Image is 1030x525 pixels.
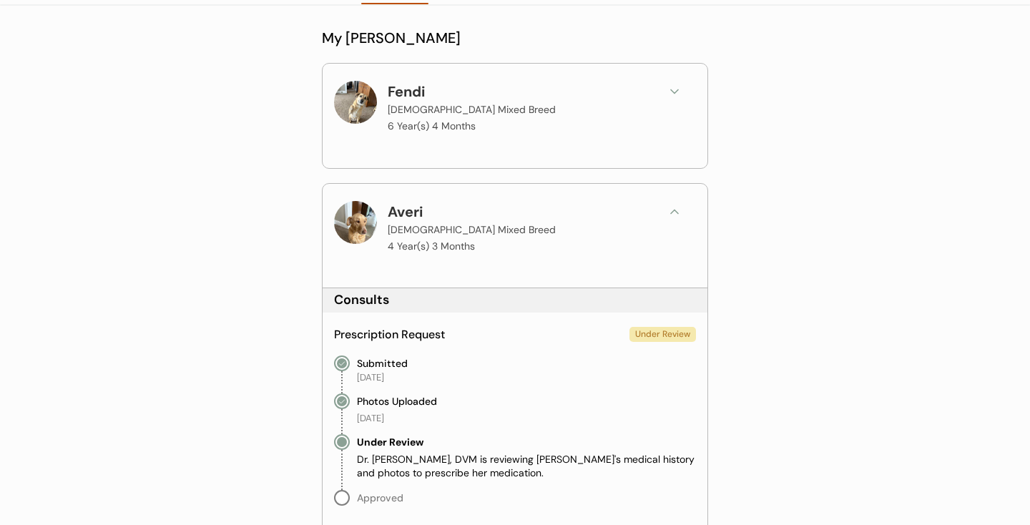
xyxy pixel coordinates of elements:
div: Dr. [PERSON_NAME], DVM is reviewing [PERSON_NAME]'s medical history and photos to prescribe her m... [357,453,696,481]
div: Consults [334,291,389,309]
div: Approved [357,490,403,506]
div: [DATE] [357,371,384,384]
div: [DEMOGRAPHIC_DATA] Mixed Breed [388,222,556,237]
div: [DEMOGRAPHIC_DATA] Mixed Breed [388,102,556,117]
div: Under Review [357,434,423,450]
div: Prescription Request [334,327,445,343]
div: Submitted [357,355,408,371]
div: Averi [388,201,441,222]
div: Photos Uploaded [357,393,437,409]
p: 6 Year(s) 4 Months [388,121,476,131]
div: Fendi [388,81,441,102]
div: My [PERSON_NAME] [322,27,708,49]
div: Under Review [629,327,696,342]
p: 4 Year(s) 3 Months [388,241,475,251]
div: [DATE] [357,412,384,425]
